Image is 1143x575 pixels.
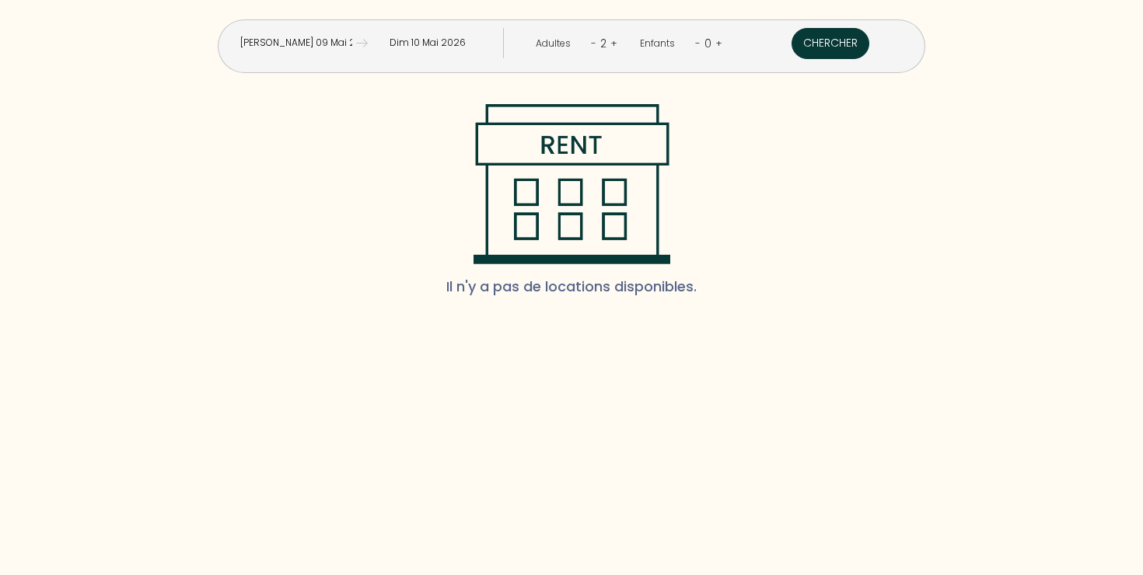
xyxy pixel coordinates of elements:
[446,264,697,309] span: Il n'y a pas de locations disponibles.
[591,36,596,51] a: -
[596,31,610,56] div: 2
[792,28,869,59] button: Chercher
[536,37,576,51] div: Adultes
[640,37,680,51] div: Enfants
[473,104,671,264] img: rent-black.png
[236,28,356,58] input: Arrivée
[610,36,617,51] a: +
[356,37,368,49] img: guests
[715,36,722,51] a: +
[701,31,715,56] div: 0
[695,36,701,51] a: -
[368,28,488,58] input: Départ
